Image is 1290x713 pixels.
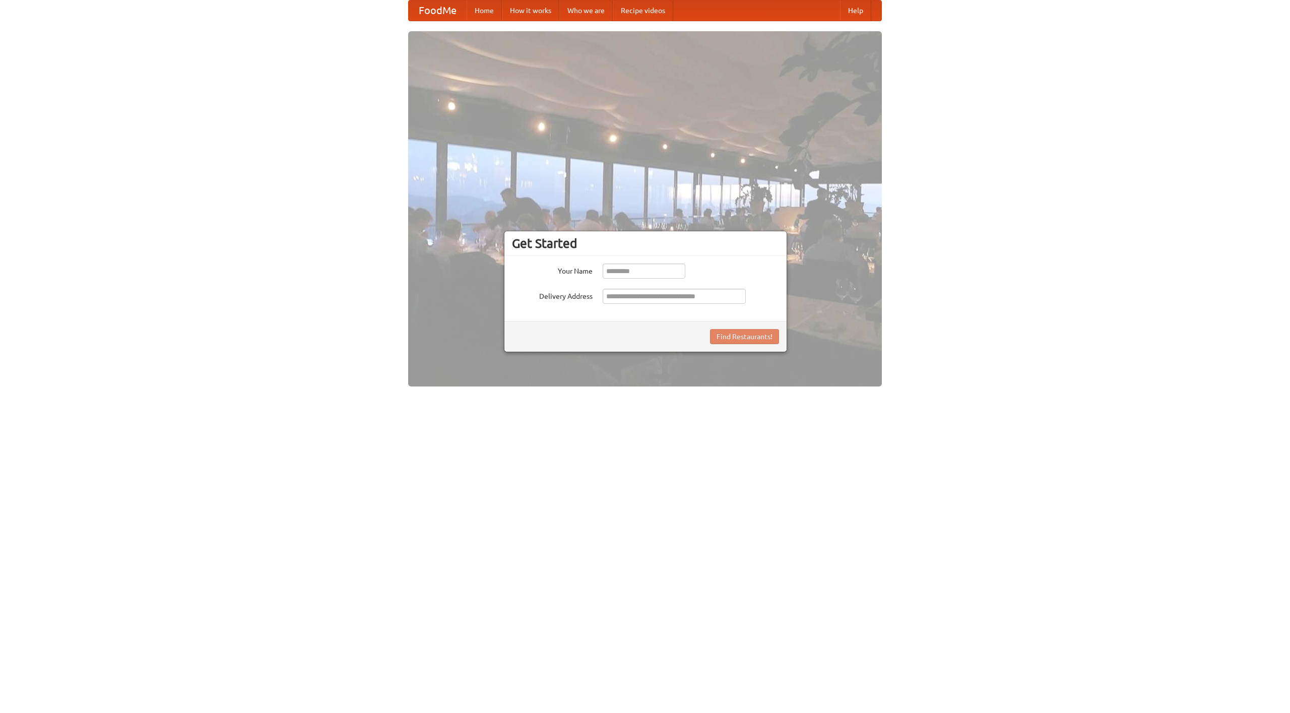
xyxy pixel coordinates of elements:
h3: Get Started [512,236,779,251]
a: Who we are [559,1,613,21]
a: FoodMe [409,1,467,21]
a: Home [467,1,502,21]
a: How it works [502,1,559,21]
button: Find Restaurants! [710,329,779,344]
label: Delivery Address [512,289,593,301]
label: Your Name [512,264,593,276]
a: Recipe videos [613,1,673,21]
a: Help [840,1,871,21]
